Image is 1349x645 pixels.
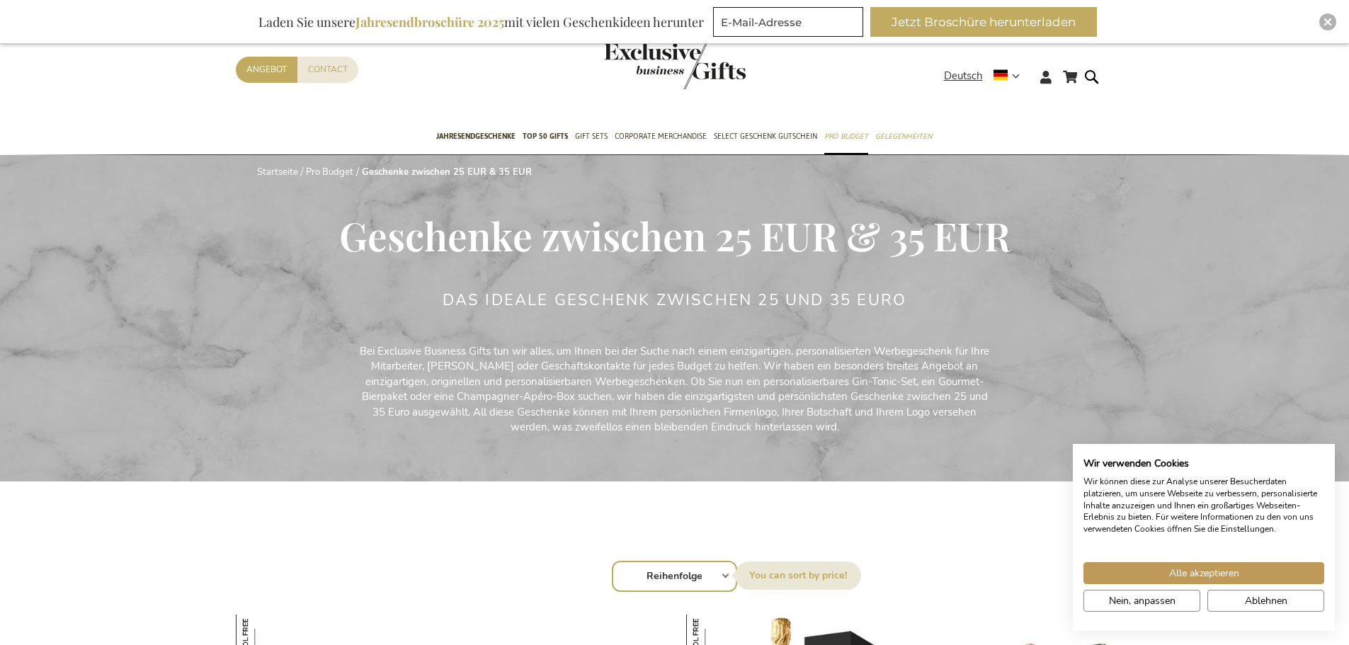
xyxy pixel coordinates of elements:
[1083,590,1200,612] button: cookie Einstellungen anpassen
[1319,13,1336,30] div: Close
[870,7,1097,37] button: Jetzt Broschüre herunterladen
[1083,457,1324,470] h2: Wir verwenden Cookies
[1083,562,1324,584] button: Akzeptieren Sie alle cookies
[713,7,863,37] input: E-Mail-Adresse
[714,129,817,144] span: Select Geschenk Gutschein
[356,344,994,435] p: Bei Exclusive Business Gifts tun wir alles, um Ihnen bei der Suche nach einem einzigartigen, pers...
[252,7,710,37] div: Laden Sie unsere mit vielen Geschenkideen herunter
[339,209,1011,261] span: Geschenke zwischen 25 EUR & 35 EUR
[1109,593,1176,608] span: Nein, anpassen
[1083,476,1324,535] p: Wir können diese zur Analyse unserer Besucherdaten platzieren, um unsere Webseite zu verbessern, ...
[824,129,868,144] span: Pro Budget
[713,7,867,41] form: marketing offers and promotions
[735,561,861,590] label: Sortieren nach
[1207,590,1324,612] button: Alle verweigern cookies
[944,68,983,84] span: Deutsch
[1169,566,1239,581] span: Alle akzeptieren
[297,57,358,83] a: Contact
[1324,18,1332,26] img: Close
[575,129,608,144] span: Gift Sets
[604,42,746,89] img: Exclusive Business gifts logo
[523,129,568,144] span: TOP 50 Gifts
[436,129,516,144] span: Jahresendgeschenke
[355,13,504,30] b: Jahresendbroschüre 2025
[443,292,907,309] h2: Das ideale Geschenk zwischen 25 und 35 Euro
[604,42,675,89] a: store logo
[944,68,1029,84] div: Deutsch
[1245,593,1287,608] span: Ablehnen
[257,166,298,178] a: Startseite
[236,57,297,83] a: Angebot
[615,129,707,144] span: Corporate Merchandise
[306,166,353,178] a: Pro Budget
[362,166,532,178] strong: Geschenke zwischen 25 EUR & 35 EUR
[875,129,932,144] span: Gelegenheiten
